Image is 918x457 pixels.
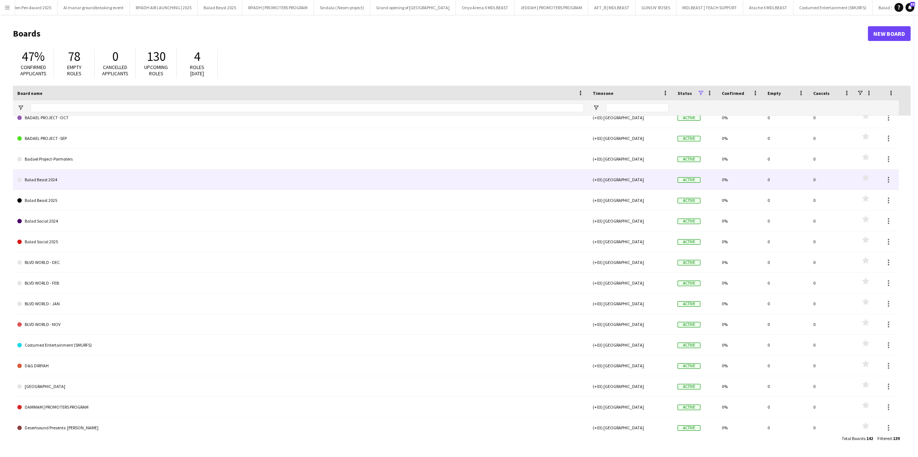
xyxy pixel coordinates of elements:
button: Atache X MDLBEAST [743,0,793,15]
div: (+03) [GEOGRAPHIC_DATA] [588,211,673,231]
span: Active [678,405,700,410]
button: Open Filter Menu [17,104,24,111]
div: 0% [717,190,763,210]
div: 0% [717,252,763,272]
div: (+03) [GEOGRAPHIC_DATA] [588,107,673,128]
button: RIYADH AIR LAUNCHING | 2025 [130,0,198,15]
div: (+03) [GEOGRAPHIC_DATA] [588,231,673,252]
div: 0 [809,149,855,169]
div: (+03) [GEOGRAPHIC_DATA] [588,169,673,190]
span: Upcoming roles [144,64,168,77]
span: 47% [22,48,45,65]
button: RIYADH | PROMOTERS PROGRAM [242,0,314,15]
div: 0 [763,273,809,293]
div: 0 [809,397,855,417]
div: 0 [763,397,809,417]
span: Cancelled applicants [102,64,128,77]
span: Cancels [813,90,829,96]
span: Empty roles [67,64,82,77]
a: BADAEL PROJECT -SEP [17,128,584,149]
div: (+03) [GEOGRAPHIC_DATA] [588,252,673,272]
div: (+03) [GEOGRAPHIC_DATA] [588,355,673,376]
div: 0% [717,335,763,355]
div: (+03) [GEOGRAPHIC_DATA] [588,128,673,148]
div: 0% [717,107,763,128]
div: (+03) [GEOGRAPHIC_DATA] [588,418,673,438]
div: 0 [809,231,855,252]
div: 0 [809,252,855,272]
div: 0 [763,335,809,355]
span: Active [678,198,700,203]
span: Active [678,260,700,265]
button: Golden Pen Award 2025 [1,0,58,15]
a: Badael Project-Pormoters [17,149,584,169]
span: Active [678,136,700,141]
span: Total Boards [842,436,865,441]
div: 0% [717,128,763,148]
div: (+03) [GEOGRAPHIC_DATA] [588,335,673,355]
div: 0 [763,231,809,252]
div: : [842,431,873,446]
div: 0 [809,190,855,210]
div: 0 [809,128,855,148]
span: Active [678,219,700,224]
span: Status [678,90,692,96]
div: 0 [809,314,855,334]
div: 0% [717,231,763,252]
div: 0 [763,376,809,396]
div: 0% [717,397,763,417]
span: Active [678,425,700,431]
span: Active [678,281,700,286]
button: GUNS N' ROSES [635,0,676,15]
a: Desertsound Presents: [PERSON_NAME] [17,418,584,438]
button: JEDDAH | PROMOTERS PROGRAM [515,0,588,15]
a: [GEOGRAPHIC_DATA] [17,376,584,397]
span: Active [678,115,700,121]
a: BLVD WORLD - DEC [17,252,584,273]
div: (+03) [GEOGRAPHIC_DATA] [588,397,673,417]
div: 0 [763,169,809,190]
button: Grand opening of [GEOGRAPHIC_DATA] [370,0,456,15]
button: MDLBEAST | TEACH SUPPORT [676,0,743,15]
a: BLVD WORLD - JAN [17,293,584,314]
div: 0 [763,418,809,438]
div: 0% [717,149,763,169]
button: Balad Beast 2025 [198,0,242,15]
div: (+03) [GEOGRAPHIC_DATA] [588,273,673,293]
div: 0% [717,376,763,396]
div: 0 [763,107,809,128]
input: Board name Filter Input [31,103,584,112]
div: 0% [717,314,763,334]
div: (+03) [GEOGRAPHIC_DATA] [588,376,673,396]
span: Confirmed [722,90,744,96]
button: Costumed Entertainment (SMURFS) [793,0,873,15]
span: Active [678,384,700,389]
div: 0 [809,169,855,190]
input: Timezone Filter Input [606,103,669,112]
div: 0 [763,252,809,272]
span: Filtered [877,436,892,441]
div: 0% [717,211,763,231]
div: 0 [809,293,855,314]
span: Active [678,322,700,327]
div: 0 [763,314,809,334]
span: Active [678,301,700,307]
div: (+03) [GEOGRAPHIC_DATA] [588,314,673,334]
a: Balad Beast 2024 [17,169,584,190]
a: DAMMAM | PROMOTERS PROGRAM [17,397,584,418]
button: AFT_R | MDLBEAST [588,0,635,15]
div: 0 [809,335,855,355]
span: 0 [112,48,118,65]
div: (+03) [GEOGRAPHIC_DATA] [588,190,673,210]
div: 0 [809,376,855,396]
a: 59 [905,3,914,12]
span: 4 [194,48,200,65]
div: 0% [717,169,763,190]
div: 0 [763,293,809,314]
span: Active [678,363,700,369]
a: BLVD WORLD - FEB [17,273,584,293]
span: Active [678,343,700,348]
a: BADAEL PROJECT -OCT [17,107,584,128]
div: 0 [809,355,855,376]
a: D&G DIRIYAH [17,355,584,376]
